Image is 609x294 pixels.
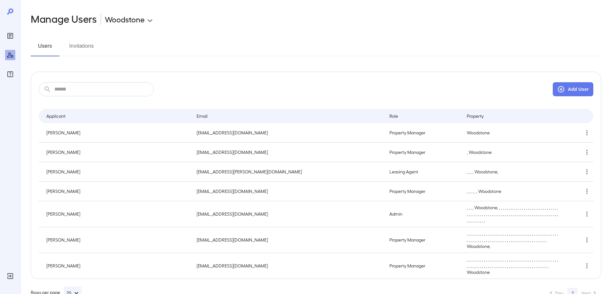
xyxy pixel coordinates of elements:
[462,109,563,123] th: Property
[389,263,457,269] p: Property Manager
[389,188,457,195] p: Property Manager
[197,130,379,136] p: [EMAIL_ADDRESS][DOMAIN_NAME]
[467,256,558,275] p: , , , , , , , , , , , , , , , , , , , , , , , , , , , , , , , , , , , , , , , , , , , , , , , , ,...
[5,50,15,60] div: Manage Users
[197,211,379,217] p: [EMAIL_ADDRESS][DOMAIN_NAME]
[191,109,384,123] th: Email
[67,41,96,56] button: Invitations
[31,41,59,56] button: Users
[467,204,558,224] p: , , , , Woodstone, , , , , , , , , , , , , , , , , , , , , , , , , , , , , , , , , , , , , , , , ...
[197,188,379,195] p: [EMAIL_ADDRESS][DOMAIN_NAME]
[39,109,191,123] th: Applicant
[46,263,186,269] p: [PERSON_NAME]
[5,69,15,79] div: FAQ
[384,109,462,123] th: Role
[197,149,379,155] p: [EMAIL_ADDRESS][DOMAIN_NAME]
[389,237,457,243] p: Property Manager
[467,230,558,250] p: , , , , , , , , , , , , , , , , , , , , , , , , , , , , , , , , , , , , , , , , , , , , , , , , ,...
[31,13,97,26] h2: Manage Users
[46,149,186,155] p: [PERSON_NAME]
[389,149,457,155] p: Property Manager
[105,14,144,24] p: Woodstone
[467,188,558,195] p: , , , , , , Woodstone
[39,109,593,279] table: simple table
[389,169,457,175] p: Leasing Agent
[197,263,379,269] p: [EMAIL_ADDRESS][DOMAIN_NAME]
[5,31,15,41] div: Reports
[5,271,15,281] div: Log Out
[46,169,186,175] p: [PERSON_NAME]
[467,169,558,175] p: , , , , Woodstone,
[46,130,186,136] p: [PERSON_NAME]
[467,149,558,155] p: , Woodstone
[197,169,379,175] p: [EMAIL_ADDRESS][PERSON_NAME][DOMAIN_NAME]
[197,237,379,243] p: [EMAIL_ADDRESS][DOMAIN_NAME]
[46,188,186,195] p: [PERSON_NAME]
[46,237,186,243] p: [PERSON_NAME]
[389,211,457,217] p: Admin
[389,130,457,136] p: Property Manager
[553,82,593,96] button: Add User
[467,130,558,136] p: Woodstone
[46,211,186,217] p: [PERSON_NAME]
